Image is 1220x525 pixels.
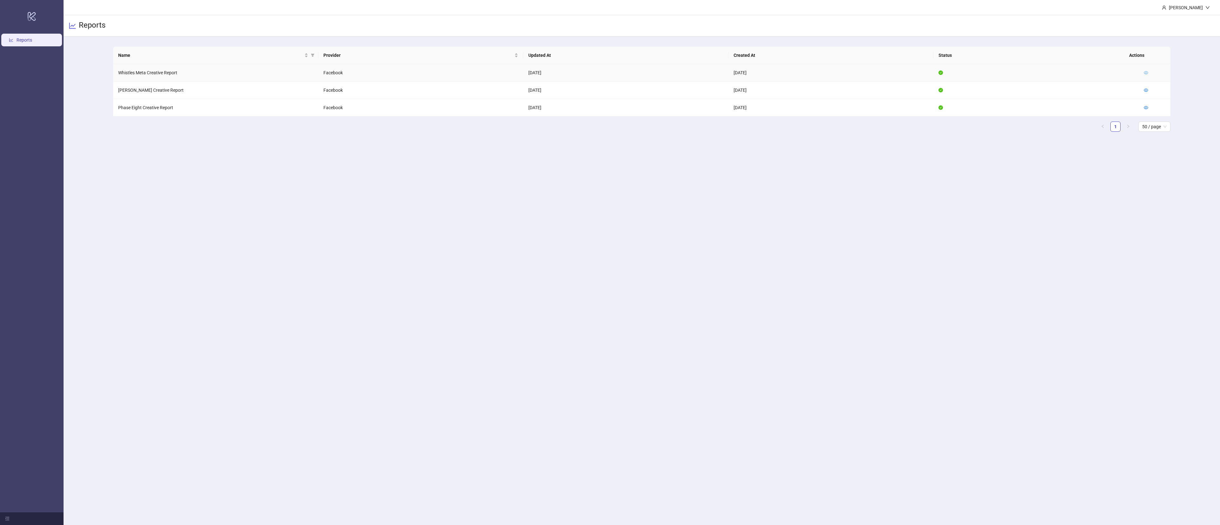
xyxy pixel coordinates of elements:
td: [DATE] [729,64,934,82]
span: menu-fold [5,516,10,521]
li: Next Page [1123,122,1133,132]
td: [DATE] [523,99,729,116]
a: 1 [1111,122,1120,131]
span: check-circle [939,105,943,110]
span: check-circle [939,88,943,92]
td: [PERSON_NAME] Creative Report [113,82,318,99]
span: filter [311,53,315,57]
span: eye [1144,70,1148,75]
a: eye [1144,105,1148,110]
a: eye [1144,88,1148,93]
span: Name [118,52,303,59]
div: Page Size [1138,122,1170,132]
td: [DATE] [523,64,729,82]
td: Facebook [318,99,524,116]
span: Provider [323,52,513,59]
span: eye [1144,88,1148,92]
span: check-circle [939,70,943,75]
a: Reports [17,37,32,43]
td: Phase Eight Creative Report [113,99,318,116]
td: [DATE] [729,82,934,99]
li: Previous Page [1098,122,1108,132]
th: Provider [318,47,524,64]
span: line-chart [69,22,76,30]
span: right [1126,124,1130,128]
a: eye [1144,70,1148,75]
td: [DATE] [729,99,934,116]
td: Whistles Meta Creative Report [113,64,318,82]
th: Status [933,47,1139,64]
span: filter [309,50,316,60]
div: [PERSON_NAME] [1166,4,1205,11]
td: Facebook [318,82,524,99]
th: Created At [729,47,934,64]
h3: Reports [79,20,105,31]
span: 50 / page [1142,122,1167,131]
td: Facebook [318,64,524,82]
th: Name [113,47,318,64]
li: 1 [1110,122,1121,132]
td: [DATE] [523,82,729,99]
button: right [1123,122,1133,132]
button: left [1098,122,1108,132]
span: down [1205,5,1210,10]
span: left [1101,124,1105,128]
th: Updated At [523,47,729,64]
th: Actions [1124,47,1156,64]
span: user [1162,5,1166,10]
